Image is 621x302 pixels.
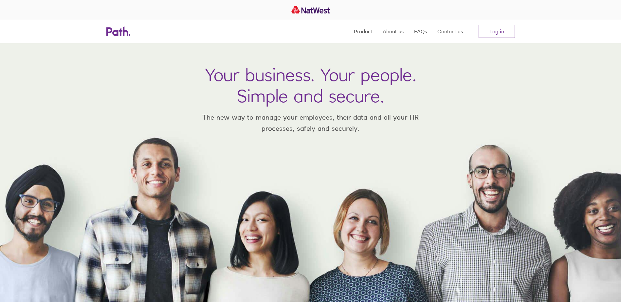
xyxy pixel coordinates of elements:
[414,20,427,43] a: FAQs
[437,20,463,43] a: Contact us
[193,112,429,134] p: The new way to manage your employees, their data and all your HR processes, safely and securely.
[383,20,404,43] a: About us
[205,64,416,107] h1: Your business. Your people. Simple and secure.
[354,20,372,43] a: Product
[479,25,515,38] a: Log in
